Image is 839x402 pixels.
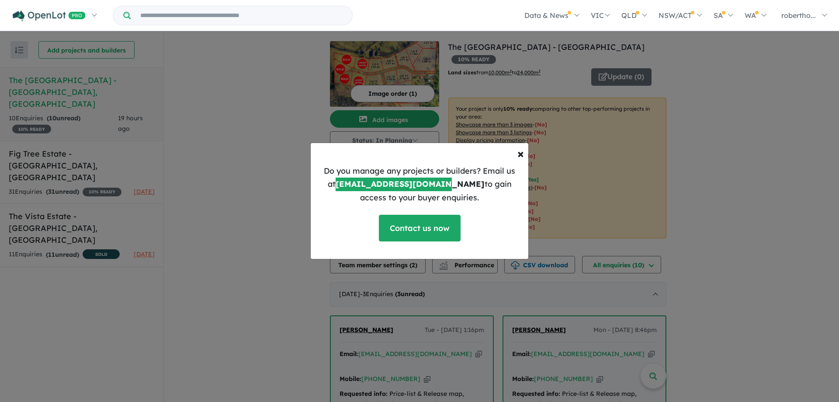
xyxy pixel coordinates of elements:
[13,10,86,21] img: Openlot PRO Logo White
[781,11,816,20] span: robertho...
[132,6,350,25] input: Try estate name, suburb, builder or developer
[318,164,521,205] p: Do you manage any projects or builders? Email us at to gain access to your buyer enquiries.
[379,215,461,241] a: Contact us now
[336,179,485,189] b: [EMAIL_ADDRESS][DOMAIN_NAME]
[517,146,524,161] span: ×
